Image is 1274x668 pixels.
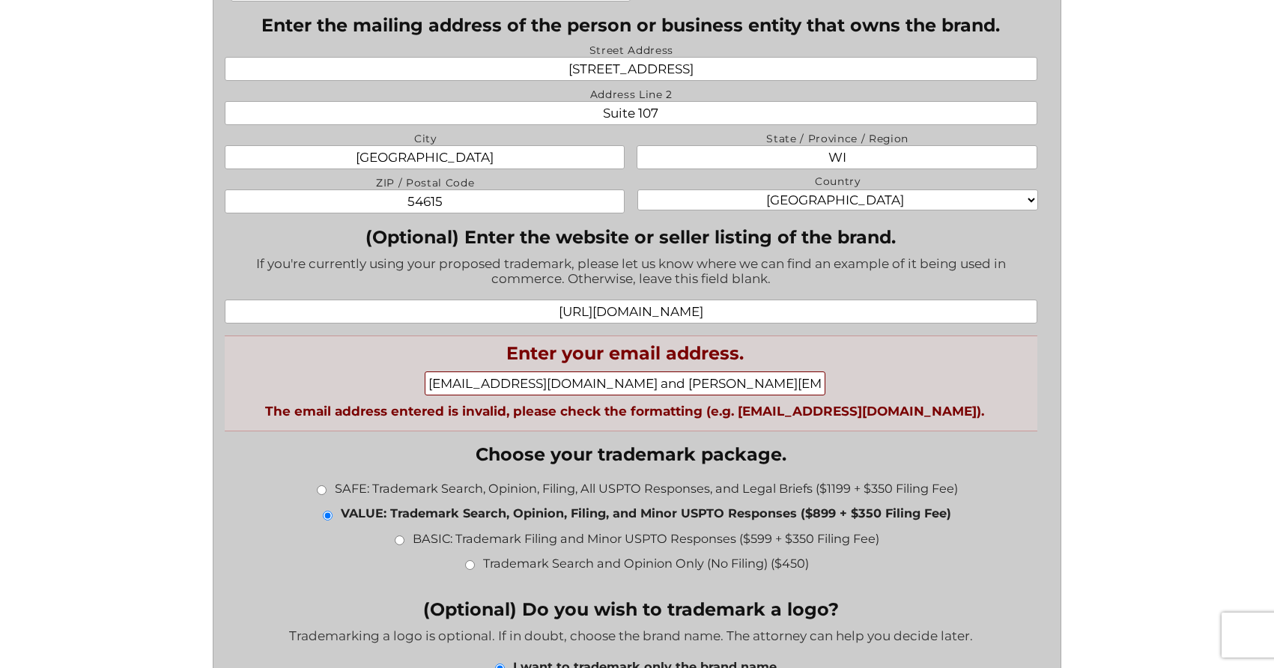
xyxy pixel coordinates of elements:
div: If you're currently using your proposed trademark, please let us know where we can find an exampl... [225,256,1037,294]
label: (Optional) Do you wish to trademark a logo? [423,598,839,622]
label: ZIP / Postal Code [225,177,625,189]
div: The email address entered is invalid, please check the formatting (e.g. [EMAIL_ADDRESS][DOMAIN_NA... [225,404,1025,426]
label: SAFE: Trademark Search, Opinion, Filing, All USPTO Responses, and Legal Briefs ($1199 + $350 Fili... [335,479,958,497]
label: Country [637,175,1037,187]
label: Trademark Search and Opinion Only (No Filing) ($450) [483,554,809,572]
label: City [225,133,625,145]
label: State / Province / Region [637,133,1037,145]
label: (Optional) Enter the website or seller listing of the brand. [365,226,896,249]
div: Trademarking a logo is optional. If in doubt, choose the brand name. The attorney can help you de... [225,628,1037,651]
label: VALUE: Trademark Search, Opinion, Filing, and Minor USPTO Responses ($899 + $350 Filing Fee) [341,504,951,522]
label: Enter the mailing address of the person or business entity that owns the brand. [261,14,1000,37]
label: Enter your email address. [506,342,744,365]
label: Street Address [225,44,1037,56]
label: BASIC: Trademark Filing and Minor USPTO Responses ($599 + $350 Filing Fee) [413,529,879,547]
input: Examples: techstuff.com, techstuff.com/shop [225,300,1037,324]
label: Choose your trademark package. [476,443,786,467]
label: Address Line 2 [225,88,1037,100]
